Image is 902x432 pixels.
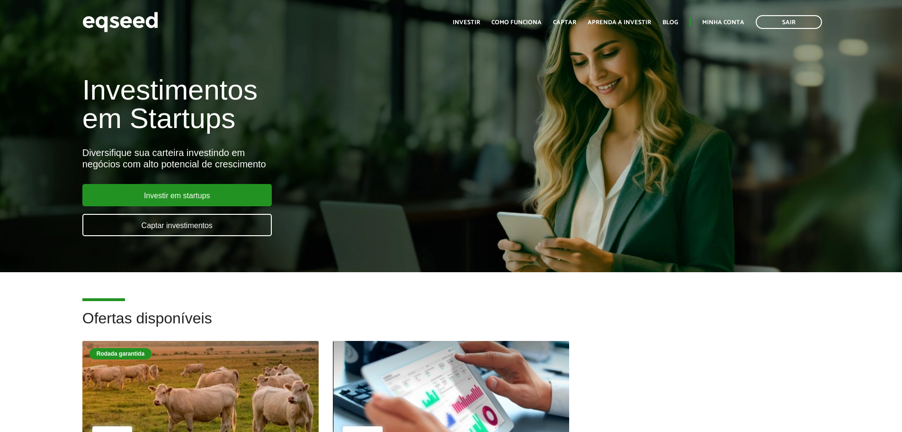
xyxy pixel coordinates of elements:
[756,15,822,29] a: Sair
[588,19,651,26] a: Aprenda a investir
[453,19,480,26] a: Investir
[82,214,272,236] a: Captar investimentos
[491,19,542,26] a: Como funciona
[82,147,519,170] div: Diversifique sua carteira investindo em negócios com alto potencial de crescimento
[702,19,744,26] a: Minha conta
[82,9,158,35] img: EqSeed
[82,76,519,133] h1: Investimentos em Startups
[82,184,272,206] a: Investir em startups
[553,19,576,26] a: Captar
[89,348,152,359] div: Rodada garantida
[662,19,678,26] a: Blog
[82,310,820,341] h2: Ofertas disponíveis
